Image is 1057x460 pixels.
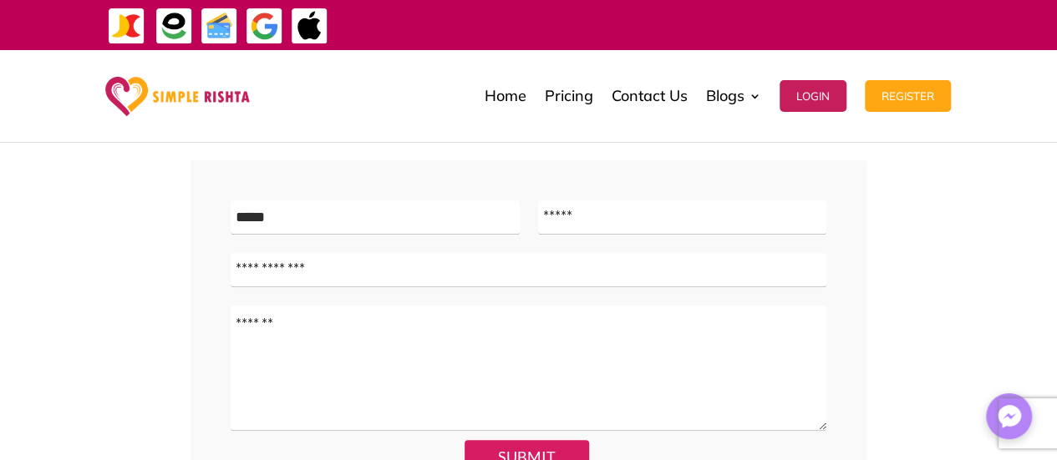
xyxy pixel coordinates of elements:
[865,80,951,112] button: Register
[155,8,193,45] img: EasyPaisa-icon
[108,8,145,45] img: JazzCash-icon
[246,8,283,45] img: GooglePay-icon
[614,10,651,39] strong: ایزی پیسہ
[375,15,1019,35] div: ایپ میں پیمنٹ صرف گوگل پے اور ایپل پے کے ذریعے ممکن ہے۔ ، یا کریڈٹ کارڈ کے ذریعے ویب سائٹ پر ہوگی۔
[545,54,593,138] a: Pricing
[780,54,846,138] a: Login
[612,54,688,138] a: Contact Us
[706,54,761,138] a: Blogs
[655,10,690,39] strong: جاز کیش
[201,8,238,45] img: Credit Cards
[865,54,951,138] a: Register
[780,80,846,112] button: Login
[291,8,328,45] img: ApplePay-icon
[993,400,1026,433] img: Messenger
[485,54,526,138] a: Home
